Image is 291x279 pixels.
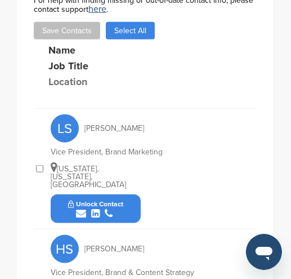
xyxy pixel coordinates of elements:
[48,77,133,87] div: Location
[84,245,144,253] span: [PERSON_NAME]
[51,235,79,263] span: HS
[34,22,100,39] button: Save Contacts
[51,114,79,143] span: LS
[55,192,137,226] button: Unlock Contact
[48,61,217,71] div: Job Title
[68,200,124,208] span: Unlock Contact
[48,45,172,55] div: Name
[51,269,220,277] div: Vice President, Brand & Content Strategy
[106,22,155,39] button: Select All
[88,3,106,15] a: here
[246,234,282,270] iframe: Button to launch messaging window
[51,164,126,189] span: [US_STATE], [US_STATE], [GEOGRAPHIC_DATA]
[51,148,220,156] div: Vice President, Brand Marketing
[84,125,144,132] span: [PERSON_NAME]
